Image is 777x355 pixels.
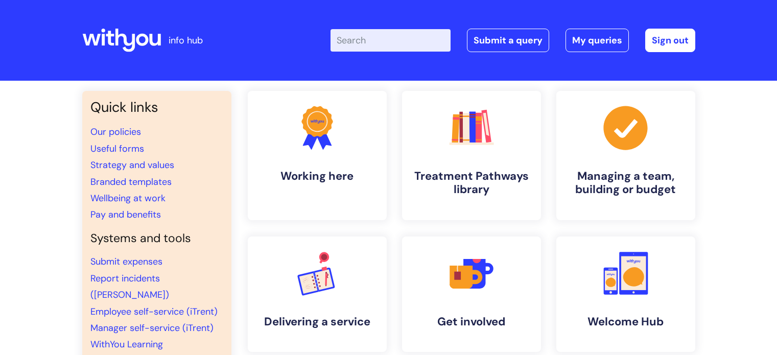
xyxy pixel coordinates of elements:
a: Delivering a service [248,236,387,352]
h4: Delivering a service [256,315,379,328]
a: Wellbeing at work [90,192,166,204]
a: Our policies [90,126,141,138]
h4: Systems and tools [90,231,223,246]
h4: Welcome Hub [564,315,687,328]
a: Report incidents ([PERSON_NAME]) [90,272,169,301]
a: Manager self-service (iTrent) [90,322,214,334]
a: Submit expenses [90,255,162,268]
a: Treatment Pathways library [402,91,541,220]
a: Managing a team, building or budget [556,91,695,220]
a: Branded templates [90,176,172,188]
a: Submit a query [467,29,549,52]
input: Search [331,29,451,52]
p: info hub [169,32,203,49]
a: Strategy and values [90,159,174,171]
a: Employee self-service (iTrent) [90,305,218,318]
h4: Working here [256,170,379,183]
a: Pay and benefits [90,208,161,221]
a: Working here [248,91,387,220]
a: Welcome Hub [556,236,695,352]
a: Get involved [402,236,541,352]
a: Useful forms [90,143,144,155]
div: | - [331,29,695,52]
a: My queries [566,29,629,52]
a: Sign out [645,29,695,52]
h4: Treatment Pathways library [410,170,533,197]
h3: Quick links [90,99,223,115]
a: WithYou Learning [90,338,163,350]
h4: Get involved [410,315,533,328]
h4: Managing a team, building or budget [564,170,687,197]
